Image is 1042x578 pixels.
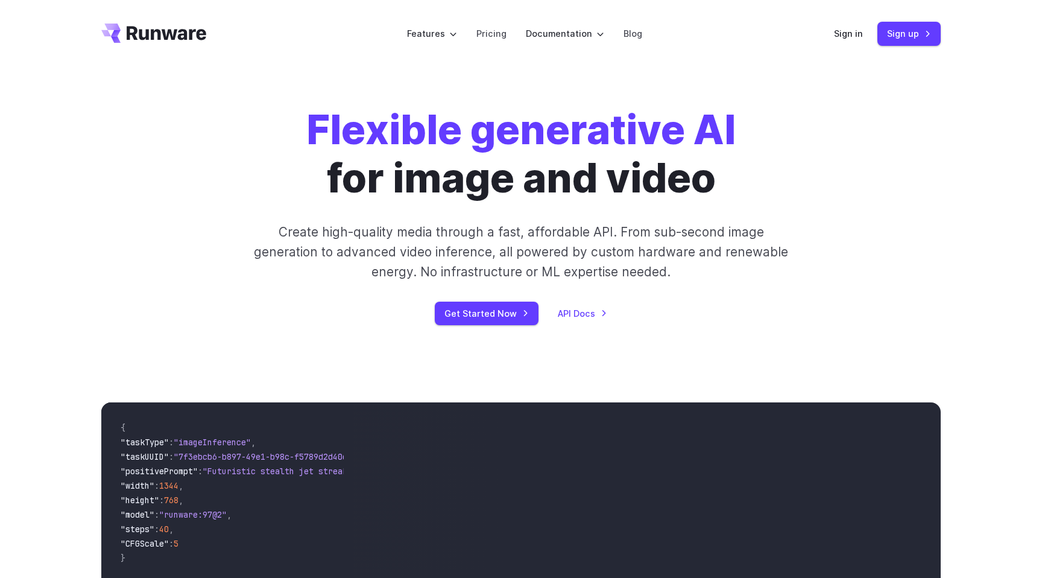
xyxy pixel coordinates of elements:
[203,466,642,477] span: "Futuristic stealth jet streaking through a neon-lit cityscape with glowing purple exhaust"
[121,538,169,549] span: "CFGScale"
[169,524,174,535] span: ,
[253,222,790,282] p: Create high-quality media through a fast, affordable API. From sub-second image generation to adv...
[306,106,736,203] h1: for image and video
[178,480,183,491] span: ,
[877,22,941,45] a: Sign up
[306,106,736,154] strong: Flexible generative AI
[834,27,863,40] a: Sign in
[558,306,607,320] a: API Docs
[526,27,604,40] label: Documentation
[159,509,227,520] span: "runware:97@2"
[121,422,125,433] span: {
[121,437,169,448] span: "taskType"
[476,27,507,40] a: Pricing
[198,466,203,477] span: :
[121,509,154,520] span: "model"
[407,27,457,40] label: Features
[154,509,159,520] span: :
[174,538,178,549] span: 5
[169,437,174,448] span: :
[101,24,206,43] a: Go to /
[121,480,154,491] span: "width"
[174,451,357,462] span: "7f3ebcb6-b897-49e1-b98c-f5789d2d40d7"
[154,480,159,491] span: :
[169,451,174,462] span: :
[154,524,159,535] span: :
[164,495,178,506] span: 768
[121,524,154,535] span: "steps"
[121,553,125,564] span: }
[159,480,178,491] span: 1344
[121,495,159,506] span: "height"
[121,451,169,462] span: "taskUUID"
[227,509,232,520] span: ,
[169,538,174,549] span: :
[435,302,538,325] a: Get Started Now
[174,437,251,448] span: "imageInference"
[624,27,642,40] a: Blog
[251,437,256,448] span: ,
[178,495,183,506] span: ,
[159,495,164,506] span: :
[159,524,169,535] span: 40
[121,466,198,477] span: "positivePrompt"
